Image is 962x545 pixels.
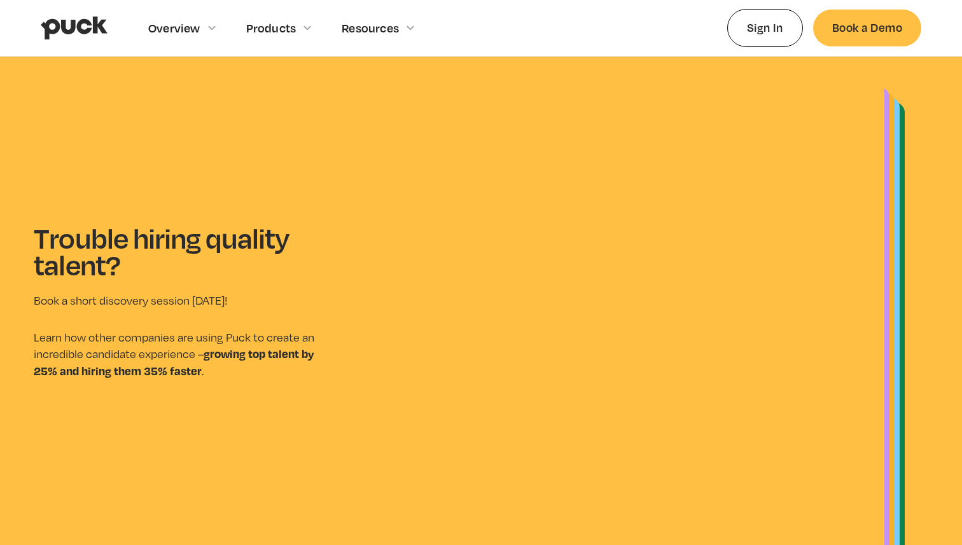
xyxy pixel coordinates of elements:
h1: Trouble hiring quality talent? [34,224,314,277]
div: Overview [148,21,200,35]
a: Book a Demo [813,10,921,46]
p: Book a short discovery session [DATE]! [34,293,319,309]
a: Sign In [727,9,803,46]
p: Learn how other companies are using Puck to create an incredible candidate experience – . [34,329,319,380]
div: Products [246,21,296,35]
strong: growing top talent by 25% and hiring them 35% faster [34,345,314,378]
div: Resources [342,21,399,35]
